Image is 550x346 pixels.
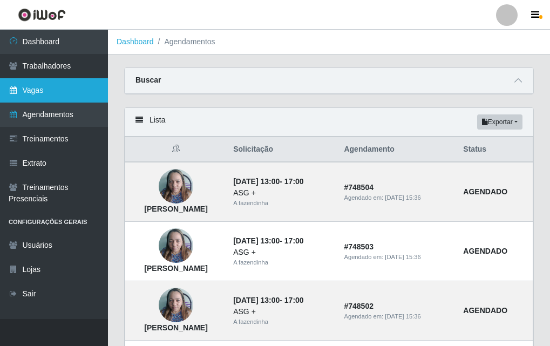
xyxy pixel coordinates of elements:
div: ASG + [233,187,331,199]
nav: breadcrumb [108,30,550,55]
div: A fazendinha [233,199,331,208]
img: Damiana Gomes da Silva [159,223,193,269]
time: [DATE] 13:00 [233,296,280,304]
time: [DATE] 15:36 [385,313,420,320]
strong: Buscar [135,76,161,84]
strong: AGENDADO [463,306,507,315]
div: ASG + [233,247,331,258]
div: ASG + [233,306,331,317]
button: Exportar [477,114,522,130]
strong: # 748504 [344,183,374,192]
strong: - [233,236,303,245]
a: Dashboard [117,37,154,46]
time: [DATE] 13:00 [233,236,280,245]
img: CoreUI Logo [18,8,66,22]
time: 17:00 [284,296,304,304]
div: Lista [125,108,533,137]
div: Agendado em: [344,253,450,262]
strong: - [233,177,303,186]
strong: [PERSON_NAME] [144,264,207,273]
time: 17:00 [284,236,304,245]
strong: [PERSON_NAME] [144,323,207,332]
strong: [PERSON_NAME] [144,205,207,213]
strong: AGENDADO [463,187,507,196]
strong: - [233,296,303,304]
time: [DATE] 15:36 [385,194,420,201]
th: Solicitação [227,137,337,162]
div: Agendado em: [344,312,450,321]
li: Agendamentos [154,36,215,48]
time: [DATE] 15:36 [385,254,420,260]
div: Agendado em: [344,193,450,202]
strong: # 748503 [344,242,374,251]
div: A fazendinha [233,317,331,327]
time: 17:00 [284,177,304,186]
img: Damiana Gomes da Silva [159,164,193,209]
img: Damiana Gomes da Silva [159,282,193,328]
time: [DATE] 13:00 [233,177,280,186]
th: Agendamento [337,137,457,162]
div: A fazendinha [233,258,331,267]
strong: AGENDADO [463,247,507,255]
strong: # 748502 [344,302,374,310]
th: Status [457,137,533,162]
